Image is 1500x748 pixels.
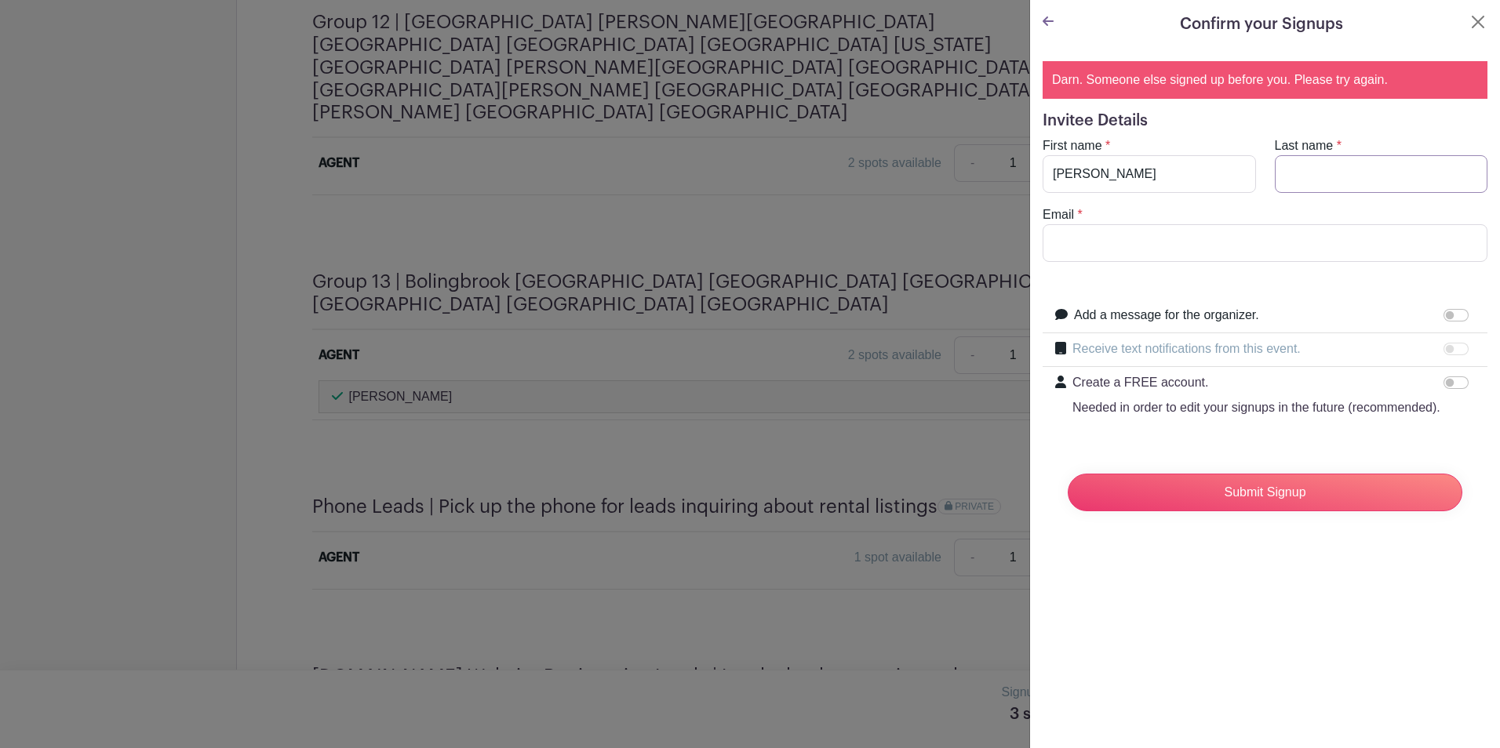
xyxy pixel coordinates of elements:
input: Submit Signup [1068,474,1462,511]
label: Last name [1275,136,1334,155]
div: Darn. Someone else signed up before you. Please try again. [1043,61,1487,99]
label: Receive text notifications from this event. [1072,340,1301,358]
button: Close [1469,13,1487,31]
label: Add a message for the organizer. [1074,306,1259,325]
label: First name [1043,136,1102,155]
h5: Invitee Details [1043,111,1487,130]
p: Create a FREE account. [1072,373,1440,392]
p: Needed in order to edit your signups in the future (recommended). [1072,398,1440,417]
label: Email [1043,205,1074,224]
h5: Confirm your Signups [1180,13,1343,36]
